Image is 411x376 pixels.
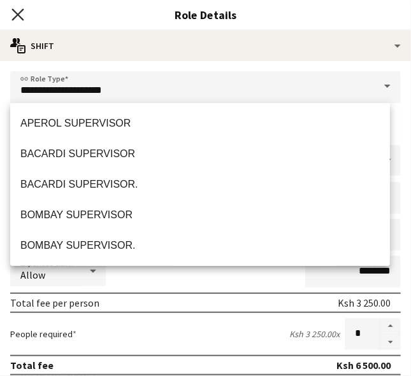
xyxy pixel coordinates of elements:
[20,239,380,251] span: BOMBAY SUPERVISOR.
[338,296,391,309] div: Ksh 3 250.00
[380,318,401,335] button: Increase
[20,178,380,190] span: BACARDI SUPERVISOR.
[10,359,54,372] div: Total fee
[10,296,99,309] div: Total fee per person
[20,209,380,221] span: BOMBAY SUPERVISOR
[289,328,340,340] div: Ksh 3 250.00 x
[20,117,380,129] span: APEROL SUPERVISOR
[10,328,76,340] label: People required
[336,359,391,372] div: Ksh 6 500.00
[20,268,45,281] span: Allow
[20,148,380,160] span: BACARDI SUPERVISOR
[380,335,401,351] button: Decrease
